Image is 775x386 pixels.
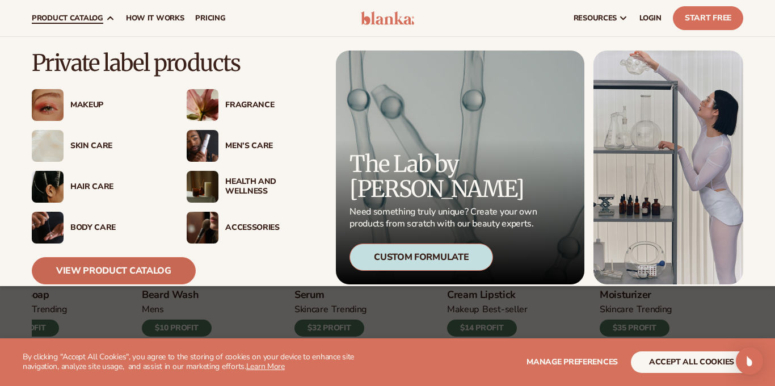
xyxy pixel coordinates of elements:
button: accept all cookies [631,351,752,373]
a: Female hair pulled back with clips. Hair Care [32,171,164,203]
a: View Product Catalog [32,257,196,284]
a: Cream moisturizer swatch. Skin Care [32,130,164,162]
div: Men’s Care [225,141,319,151]
div: Makeup [70,100,164,110]
a: Candles and incense on table. Health And Wellness [187,171,319,203]
img: Male hand applying moisturizer. [32,212,64,244]
div: Body Care [70,223,164,233]
span: pricing [195,14,225,23]
img: Cream moisturizer swatch. [32,130,64,162]
div: Open Intercom Messenger [736,347,763,375]
div: Fragrance [225,100,319,110]
a: Start Free [673,6,743,30]
a: Microscopic product formula. The Lab by [PERSON_NAME] Need something truly unique? Create your ow... [336,51,584,284]
img: Male holding moisturizer bottle. [187,130,218,162]
div: Skin Care [70,141,164,151]
img: Candles and incense on table. [187,171,218,203]
div: Accessories [225,223,319,233]
div: Health And Wellness [225,177,319,196]
img: Female hair pulled back with clips. [32,171,64,203]
span: Manage preferences [527,356,618,367]
span: product catalog [32,14,103,23]
div: Custom Formulate [349,244,493,271]
p: By clicking "Accept All Cookies", you agree to the storing of cookies on your device to enhance s... [23,353,387,372]
a: Female with makeup brush. Accessories [187,212,319,244]
p: Private label products [32,51,319,75]
span: LOGIN [639,14,662,23]
button: Manage preferences [527,351,618,373]
a: Pink blooming flower. Fragrance [187,89,319,121]
span: resources [574,14,617,23]
div: Hair Care [70,182,164,192]
img: Female with makeup brush. [187,212,218,244]
a: Male holding moisturizer bottle. Men’s Care [187,130,319,162]
a: Learn More [246,361,285,372]
span: How It Works [126,14,184,23]
p: The Lab by [PERSON_NAME] [349,152,540,202]
p: Need something truly unique? Create your own products from scratch with our beauty experts. [349,206,540,230]
img: Female with glitter eye makeup. [32,89,64,121]
a: Female with glitter eye makeup. Makeup [32,89,164,121]
img: logo [361,11,414,25]
img: Female in lab with equipment. [593,51,743,284]
a: Male hand applying moisturizer. Body Care [32,212,164,244]
img: Pink blooming flower. [187,89,218,121]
